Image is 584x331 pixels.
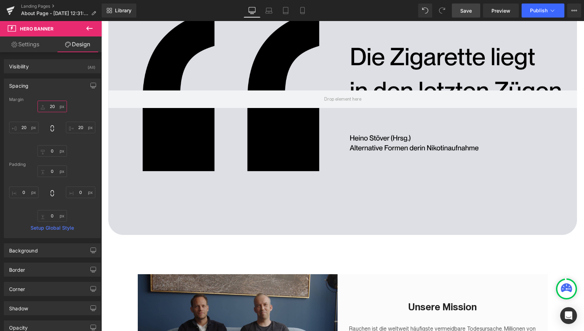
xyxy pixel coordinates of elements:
div: Margin [9,97,95,102]
span: Preview [491,7,510,14]
a: Design [52,36,103,52]
div: (All) [88,60,95,71]
a: New Library [102,4,136,18]
button: More [567,4,581,18]
div: Shadow [9,302,28,311]
div: Background [9,244,38,254]
a: Preview [483,4,519,18]
div: Corner [9,282,25,292]
input: 0 [9,122,39,133]
div: Padding [9,162,95,167]
a: Desktop [244,4,260,18]
div: Opacity [9,321,28,331]
button: Undo [418,4,432,18]
span: About Page - [DATE] 12:31:37 [21,11,88,16]
h2: Unsere Mission [247,279,435,292]
input: 0 [38,145,67,157]
a: Mobile [294,4,311,18]
button: Publish [522,4,564,18]
a: Landing Pages [21,4,102,9]
input: 0 [66,122,95,133]
span: Library [115,7,131,14]
span: Save [460,7,472,14]
div: Visibility [9,60,29,69]
input: 0 [38,101,67,112]
a: Setup Global Style [9,225,95,231]
input: 0 [38,165,67,177]
a: Laptop [260,4,277,18]
span: Publish [530,8,548,13]
a: Tablet [277,4,294,18]
span: Hero Banner [20,26,54,32]
input: 0 [66,187,95,198]
button: Redo [435,4,449,18]
div: Spacing [9,79,28,89]
input: 0 [38,210,67,222]
div: Border [9,263,25,273]
input: 0 [9,187,39,198]
div: Open Intercom Messenger [560,307,577,324]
